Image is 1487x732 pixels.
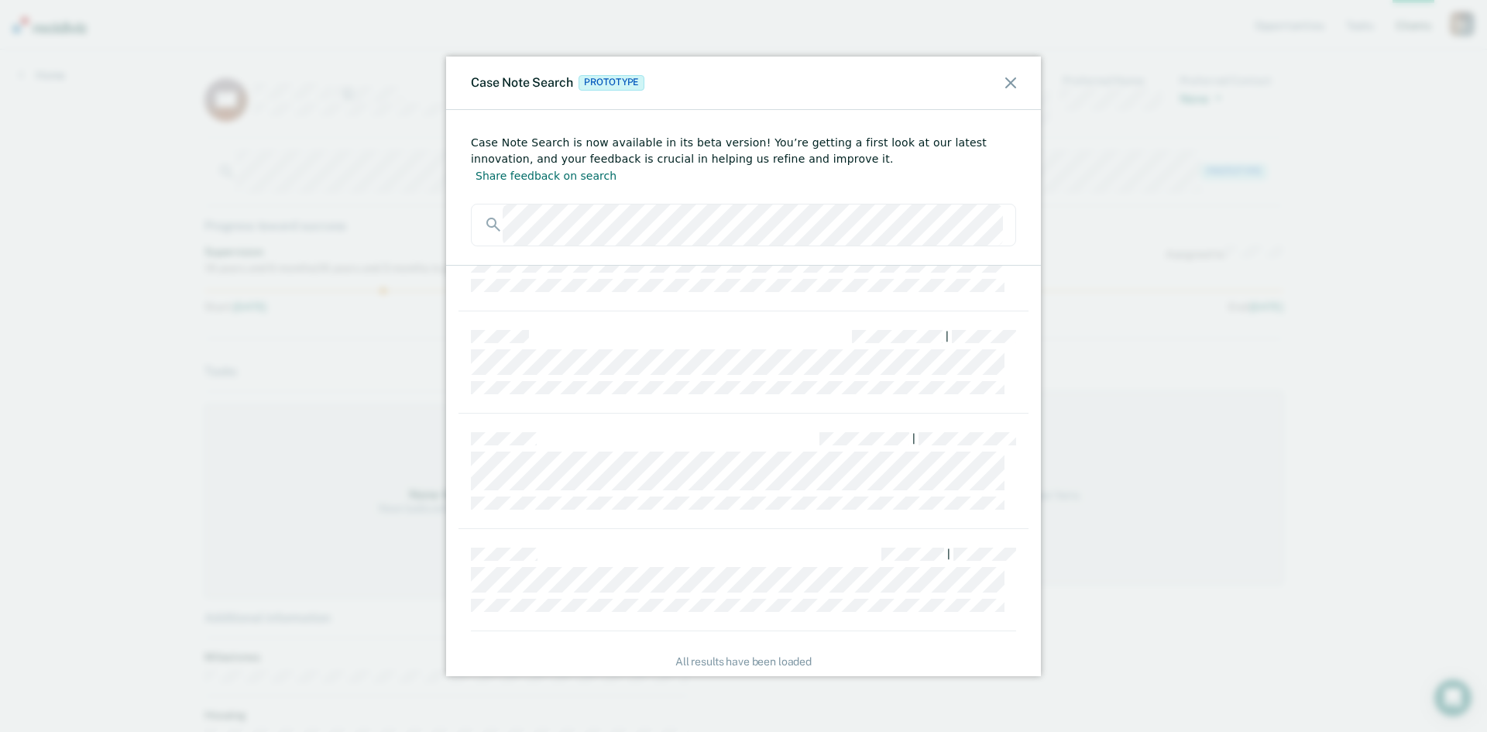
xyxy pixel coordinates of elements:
div: Case Note Search is now available in its beta version! You’re getting a first look at our latest ... [471,135,1016,185]
div: | [946,330,949,343]
button: Share feedback on search [471,167,621,185]
div: | [947,548,950,561]
div: All results have been loaded [471,631,1016,692]
div: Case Note Search [471,75,647,91]
div: | [912,432,915,445]
span: Prototype [579,75,644,91]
